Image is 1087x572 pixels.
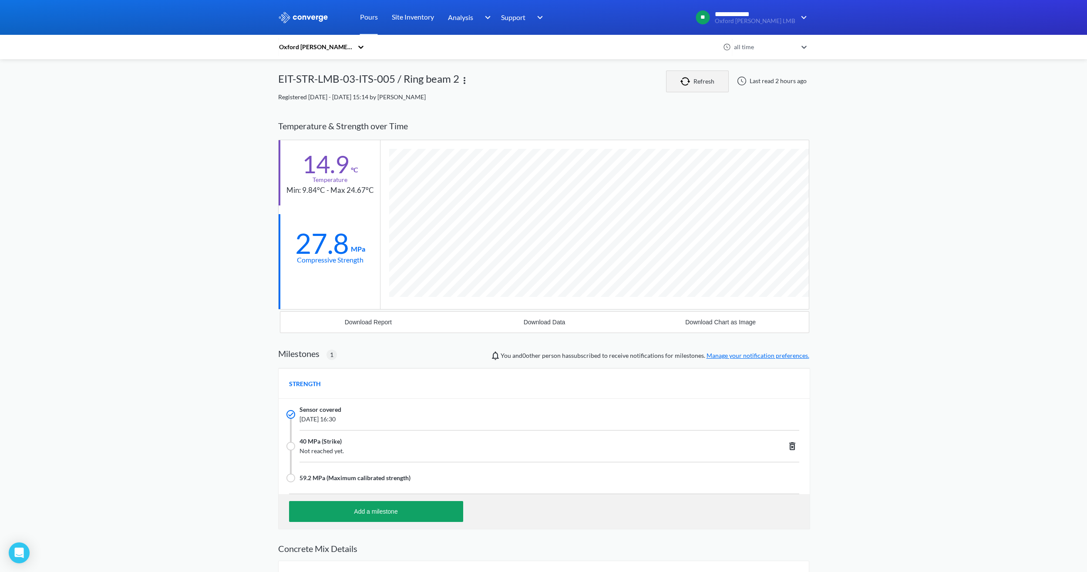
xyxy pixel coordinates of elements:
[278,71,459,92] div: EIT-STR-LMB-03-ITS-005 / Ring beam 2
[313,175,347,185] div: Temperature
[532,12,545,23] img: downArrow.svg
[300,473,411,483] span: 59.2 MPa (Maximum calibrated strength)
[289,379,321,389] span: STRENGTH
[286,185,374,196] div: Min: 9.84°C - Max 24.67°C
[459,75,470,86] img: more.svg
[795,12,809,23] img: downArrow.svg
[685,319,756,326] div: Download Chart as Image
[278,93,426,101] span: Registered [DATE] - [DATE] 15:14 by [PERSON_NAME]
[9,542,30,563] div: Open Intercom Messenger
[300,446,694,456] span: Not reached yet.
[501,351,809,360] span: You and person has subscribed to receive notifications for milestones.
[732,42,797,52] div: all time
[666,71,729,92] button: Refresh
[278,42,353,52] div: Oxford [PERSON_NAME] LMB
[278,12,329,23] img: logo_ewhite.svg
[278,348,320,359] h2: Milestones
[524,319,565,326] div: Download Data
[456,312,633,333] button: Download Data
[448,12,473,23] span: Analysis
[302,153,349,175] div: 14.9
[295,232,349,254] div: 27.8
[278,543,809,554] h2: Concrete Mix Details
[479,12,493,23] img: downArrow.svg
[300,437,342,446] span: 40 MPa (Strike)
[300,414,694,424] span: [DATE] 16:30
[280,312,457,333] button: Download Report
[633,312,809,333] button: Download Chart as Image
[723,43,731,51] img: icon-clock.svg
[490,350,501,361] img: notifications-icon.svg
[522,352,541,359] span: 0 other
[297,254,363,265] div: Compressive Strength
[680,77,693,86] img: icon-refresh.svg
[345,319,392,326] div: Download Report
[707,352,809,359] a: Manage your notification preferences.
[715,18,795,24] span: Oxford [PERSON_NAME] LMB
[300,405,341,414] span: Sensor covered
[330,350,333,360] span: 1
[278,112,809,140] div: Temperature & Strength over Time
[289,501,463,522] button: Add a milestone
[732,76,809,86] div: Last read 2 hours ago
[501,12,525,23] span: Support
